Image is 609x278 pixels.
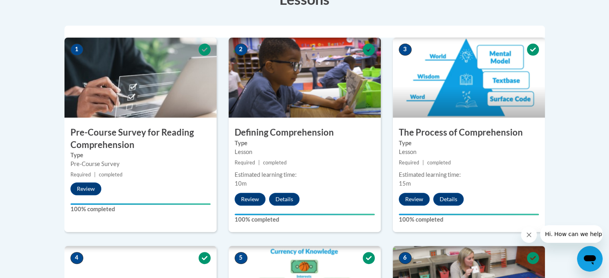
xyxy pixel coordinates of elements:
[399,214,539,215] div: Your progress
[540,225,603,243] iframe: Message from company
[64,126,217,151] h3: Pre-Course Survey for Reading Comprehension
[422,160,424,166] span: |
[70,205,211,214] label: 100% completed
[399,139,539,148] label: Type
[64,38,217,118] img: Course Image
[70,203,211,205] div: Your progress
[229,126,381,139] h3: Defining Comprehension
[94,172,96,178] span: |
[399,44,412,56] span: 3
[399,180,411,187] span: 15m
[521,227,537,243] iframe: Close message
[399,252,412,264] span: 6
[399,170,539,179] div: Estimated learning time:
[399,148,539,156] div: Lesson
[433,193,464,206] button: Details
[235,193,265,206] button: Review
[235,180,247,187] span: 10m
[393,38,545,118] img: Course Image
[70,252,83,264] span: 4
[577,246,603,272] iframe: Button to launch messaging window
[70,160,211,168] div: Pre-Course Survey
[235,44,247,56] span: 2
[427,160,451,166] span: completed
[399,215,539,224] label: 100% completed
[229,38,381,118] img: Course Image
[235,215,375,224] label: 100% completed
[235,214,375,215] div: Your progress
[235,148,375,156] div: Lesson
[70,172,91,178] span: Required
[263,160,287,166] span: completed
[269,193,299,206] button: Details
[235,252,247,264] span: 5
[258,160,260,166] span: |
[235,160,255,166] span: Required
[399,160,419,166] span: Required
[235,170,375,179] div: Estimated learning time:
[70,151,211,160] label: Type
[235,139,375,148] label: Type
[399,193,430,206] button: Review
[5,6,65,12] span: Hi. How can we help?
[99,172,123,178] span: completed
[393,126,545,139] h3: The Process of Comprehension
[70,44,83,56] span: 1
[70,182,101,195] button: Review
